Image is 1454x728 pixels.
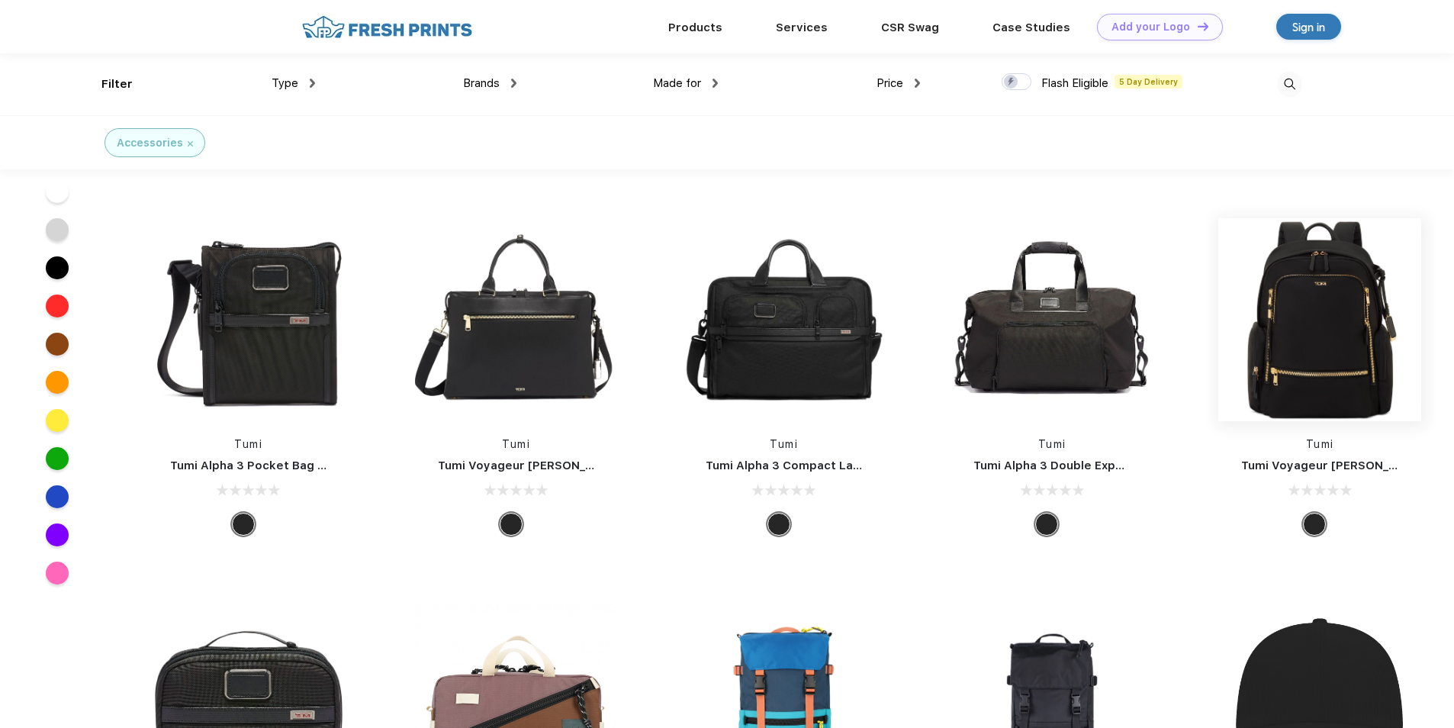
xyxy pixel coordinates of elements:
img: func=resize&h=266 [683,218,886,421]
img: dropdown.png [713,79,718,88]
div: Accessories [117,135,183,151]
a: Tumi Alpha 3 Compact Large Screen Laptop Brief [706,459,996,472]
div: Black [500,513,523,536]
a: Tumi [1038,438,1066,450]
span: Price [877,76,903,90]
a: Products [668,21,722,34]
a: Tumi [234,438,262,450]
div: Black [1035,513,1058,536]
a: Tumi [1306,438,1334,450]
div: Black [1303,513,1326,536]
a: Tumi [770,438,798,450]
img: DT [1198,22,1208,31]
a: Tumi Alpha 3 Double Expansion Travel Satchel [973,459,1240,472]
a: Tumi Voyageur [PERSON_NAME] Business Brief Leather [438,459,761,472]
img: dropdown.png [511,79,516,88]
div: Filter [101,76,133,93]
img: fo%20logo%202.webp [298,14,477,40]
img: func=resize&h=266 [1218,218,1421,421]
a: Sign in [1276,14,1341,40]
img: filter_cancel.svg [188,141,193,147]
a: Tumi Alpha 3 Pocket Bag Small [170,459,349,472]
div: Black [767,513,790,536]
div: Sign in [1292,18,1325,36]
img: func=resize&h=266 [415,218,618,421]
span: Made for [653,76,701,90]
span: Type [272,76,298,90]
div: Black [232,513,255,536]
img: dropdown.png [310,79,315,88]
img: func=resize&h=266 [147,218,350,421]
span: Flash Eligible [1041,76,1108,90]
div: Add your Logo [1111,21,1190,34]
a: Tumi Voyageur [PERSON_NAME] [1241,459,1427,472]
img: desktop_search.svg [1277,72,1302,97]
img: dropdown.png [915,79,920,88]
a: Tumi [502,438,530,450]
img: func=resize&h=266 [951,218,1153,421]
span: Brands [463,76,500,90]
